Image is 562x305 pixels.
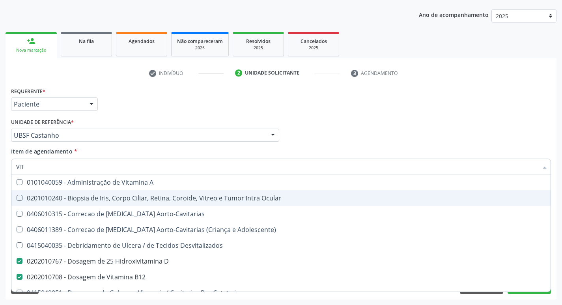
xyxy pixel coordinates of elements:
[301,38,327,45] span: Cancelados
[16,195,546,201] div: 0201010240 - Biopsia de Iris, Corpo Ciliar, Retina, Coroide, Vitreo e Tumor Intra Ocular
[11,47,51,53] div: Nova marcação
[11,148,73,155] span: Item de agendamento
[16,179,546,185] div: 0101040059 - Administração de Vitamina A
[129,38,155,45] span: Agendados
[235,69,242,77] div: 2
[16,290,546,296] div: 0415040051 - Drenagem de Colecoes Viscerais / Cavitarias Por Cateterismo
[27,37,35,45] div: person_add
[177,38,223,45] span: Não compareceram
[16,159,538,174] input: Buscar por procedimentos
[16,211,546,217] div: 0406010315 - Correcao de [MEDICAL_DATA] Aorto-Cavitarias
[14,131,263,139] span: UBSF Castanho
[14,100,82,108] span: Paciente
[294,45,333,51] div: 2025
[245,69,299,77] div: Unidade solicitante
[246,38,271,45] span: Resolvidos
[11,116,74,129] label: Unidade de referência
[419,9,489,19] p: Ano de acompanhamento
[79,38,94,45] span: Na fila
[239,45,278,51] div: 2025
[16,242,546,249] div: 0415040035 - Debridamento de Ulcera / de Tecidos Desvitalizados
[11,85,45,97] label: Requerente
[16,258,546,264] div: 0202010767 - Dosagem de 25 Hidroxivitamina D
[177,45,223,51] div: 2025
[16,226,546,233] div: 0406011389 - Correcao de [MEDICAL_DATA] Aorto-Cavitarias (Criança e Adolescente)
[16,274,546,280] div: 0202010708 - Dosagem de Vitamina B12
